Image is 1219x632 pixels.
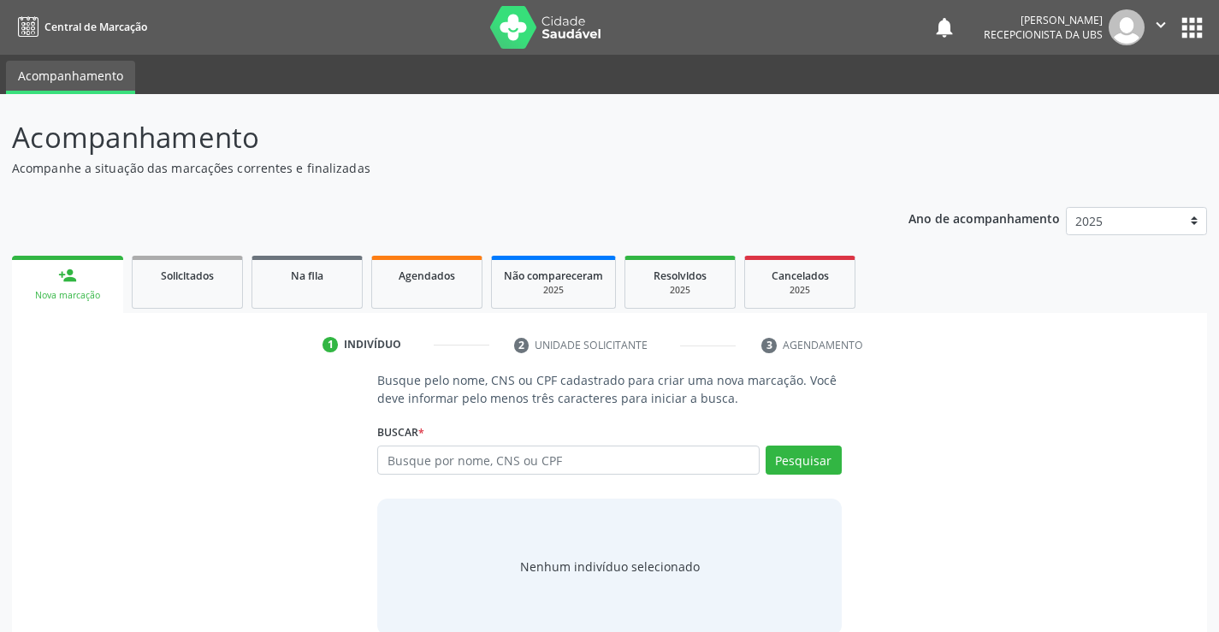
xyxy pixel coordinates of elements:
[291,269,323,283] span: Na fila
[1109,9,1145,45] img: img
[44,20,147,34] span: Central de Marcação
[504,269,603,283] span: Não compareceram
[772,269,829,283] span: Cancelados
[344,337,401,352] div: Indivíduo
[58,266,77,285] div: person_add
[1177,13,1207,43] button: apps
[654,269,707,283] span: Resolvidos
[377,419,424,446] label: Buscar
[12,159,849,177] p: Acompanhe a situação das marcações correntes e finalizadas
[757,284,843,297] div: 2025
[6,61,135,94] a: Acompanhamento
[766,446,842,475] button: Pesquisar
[12,13,147,41] a: Central de Marcação
[984,13,1103,27] div: [PERSON_NAME]
[12,116,849,159] p: Acompanhamento
[637,284,723,297] div: 2025
[984,27,1103,42] span: Recepcionista da UBS
[399,269,455,283] span: Agendados
[24,289,111,302] div: Nova marcação
[377,371,841,407] p: Busque pelo nome, CNS ou CPF cadastrado para criar uma nova marcação. Você deve informar pelo men...
[1151,15,1170,34] i: 
[504,284,603,297] div: 2025
[1145,9,1177,45] button: 
[908,207,1060,228] p: Ano de acompanhamento
[161,269,214,283] span: Solicitados
[323,337,338,352] div: 1
[377,446,759,475] input: Busque por nome, CNS ou CPF
[520,558,700,576] div: Nenhum indivíduo selecionado
[932,15,956,39] button: notifications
